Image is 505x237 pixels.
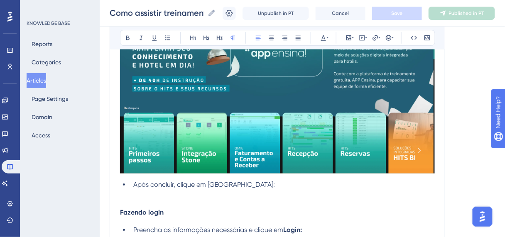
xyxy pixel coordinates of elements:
button: Page Settings [27,91,73,106]
span: Need Help? [20,2,52,12]
span: Unpublish in PT [258,10,294,17]
button: Published in PT [429,7,495,20]
span: Preencha as informações necessárias e clique em [133,226,283,234]
span: Cancel [332,10,349,17]
button: Articles [27,73,46,88]
div: KNOWLEDGE BASE [27,20,70,27]
strong: Login: [283,226,302,234]
iframe: UserGuiding AI Assistant Launcher [470,204,495,229]
button: Cancel [316,7,365,20]
button: Domain [27,110,57,125]
button: Categories [27,55,66,70]
button: Access [27,128,55,143]
button: Save [372,7,422,20]
span: Published in PT [449,10,484,17]
input: Article Name [110,7,204,19]
span: Após concluir, clique em [GEOGRAPHIC_DATA]: [133,181,275,188]
button: Reports [27,37,57,51]
button: Unpublish in PT [243,7,309,20]
span: Save [391,10,403,17]
span: Fazendo login [120,208,164,216]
